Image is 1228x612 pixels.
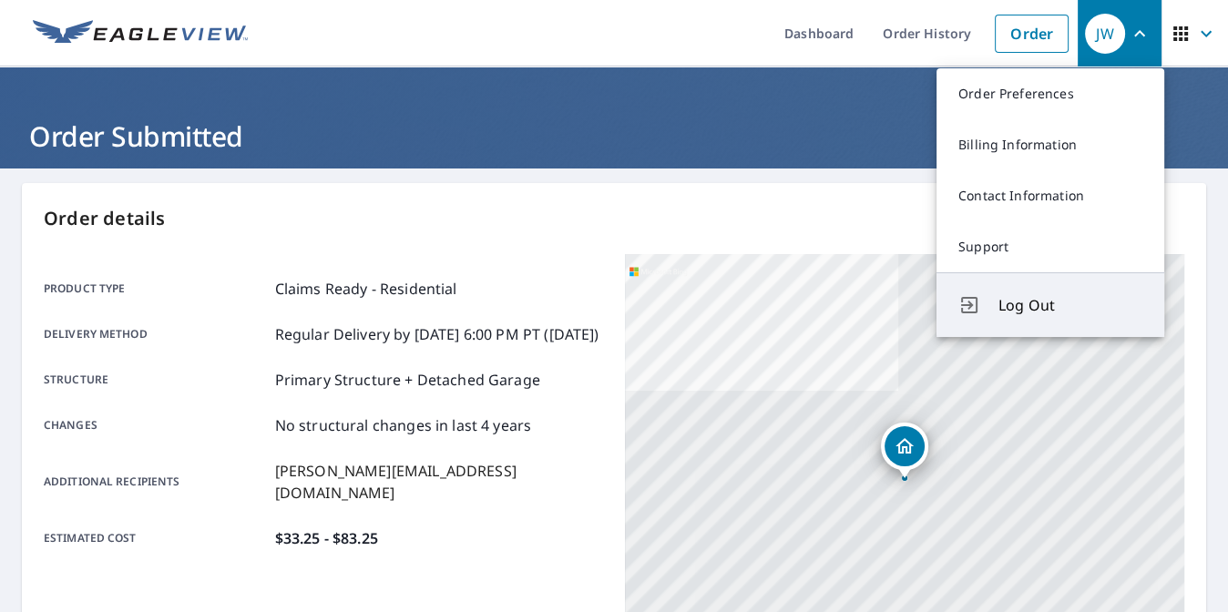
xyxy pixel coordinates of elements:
[995,15,1069,53] a: Order
[275,278,457,300] p: Claims Ready - Residential
[275,460,603,504] p: [PERSON_NAME][EMAIL_ADDRESS][DOMAIN_NAME]
[44,460,268,504] p: Additional recipients
[22,117,1206,155] h1: Order Submitted
[275,323,599,345] p: Regular Delivery by [DATE] 6:00 PM PT ([DATE])
[998,294,1142,316] span: Log Out
[44,278,268,300] p: Product type
[936,272,1164,337] button: Log Out
[33,20,248,47] img: EV Logo
[936,170,1164,221] a: Contact Information
[44,323,268,345] p: Delivery method
[936,68,1164,119] a: Order Preferences
[275,369,540,391] p: Primary Structure + Detached Garage
[44,369,268,391] p: Structure
[936,119,1164,170] a: Billing Information
[936,221,1164,272] a: Support
[275,414,532,436] p: No structural changes in last 4 years
[44,205,1184,232] p: Order details
[1085,14,1125,54] div: JW
[44,414,268,436] p: Changes
[44,527,268,549] p: Estimated cost
[275,527,378,549] p: $33.25 - $83.25
[881,423,928,479] div: Dropped pin, building 1, Residential property, 137 Montgomery Cir New Rochelle, NY 10804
